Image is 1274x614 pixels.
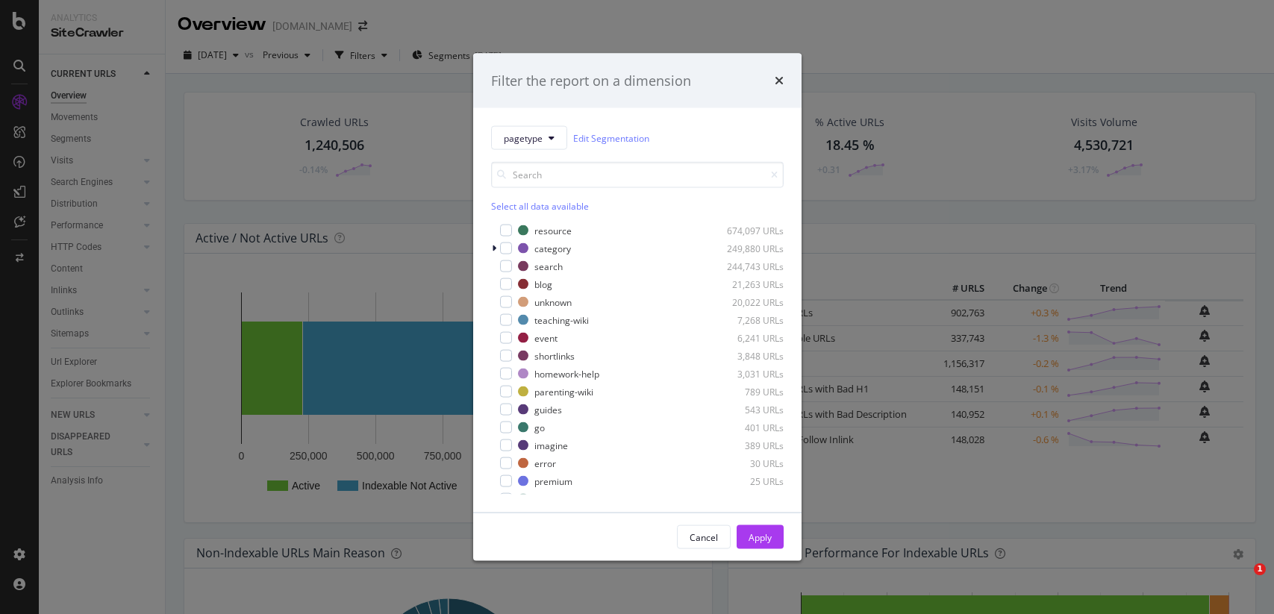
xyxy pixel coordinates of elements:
span: 1 [1254,563,1266,575]
div: parenting-wiki [534,385,593,398]
div: Cancel [690,530,718,543]
div: imagine [534,439,568,451]
button: pagetype [491,126,567,150]
button: Cancel [677,525,731,549]
div: 6,241 URLs [711,331,784,344]
div: 7,268 URLs [711,313,784,326]
div: Apply [749,530,772,543]
div: 244,743 URLs [711,260,784,272]
span: pagetype [504,131,543,144]
div: homework-help [534,367,599,380]
div: shortlinks [534,349,575,362]
div: unknown [534,295,572,308]
div: times [775,71,784,90]
iframe: Intercom live chat [1223,563,1259,599]
div: blog [534,278,552,290]
div: Filter the report on a dimension [491,71,691,90]
a: Edit Segmentation [573,130,649,145]
div: modal [473,53,802,561]
div: 21,263 URLs [711,278,784,290]
div: 401 URLs [711,421,784,433]
div: Select all data available [491,200,784,213]
div: search [534,260,563,272]
div: 543 URLs [711,403,784,416]
div: event [534,331,558,344]
div: 25 URLs [711,474,784,487]
div: resource [534,224,572,236]
div: 3,848 URLs [711,349,784,362]
button: Apply [737,525,784,549]
div: guides [534,403,562,416]
div: 674,097 URLs [711,224,784,236]
div: go [534,421,545,433]
div: error [534,457,556,469]
div: ai [534,492,542,505]
div: premium [534,474,572,487]
div: 789 URLs [711,385,784,398]
div: 20,022 URLs [711,295,784,308]
div: 3,031 URLs [711,367,784,380]
div: 22 URLs [711,492,784,505]
div: 389 URLs [711,439,784,451]
div: 30 URLs [711,457,784,469]
input: Search [491,162,784,188]
div: teaching-wiki [534,313,589,326]
div: 249,880 URLs [711,242,784,254]
div: category [534,242,571,254]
